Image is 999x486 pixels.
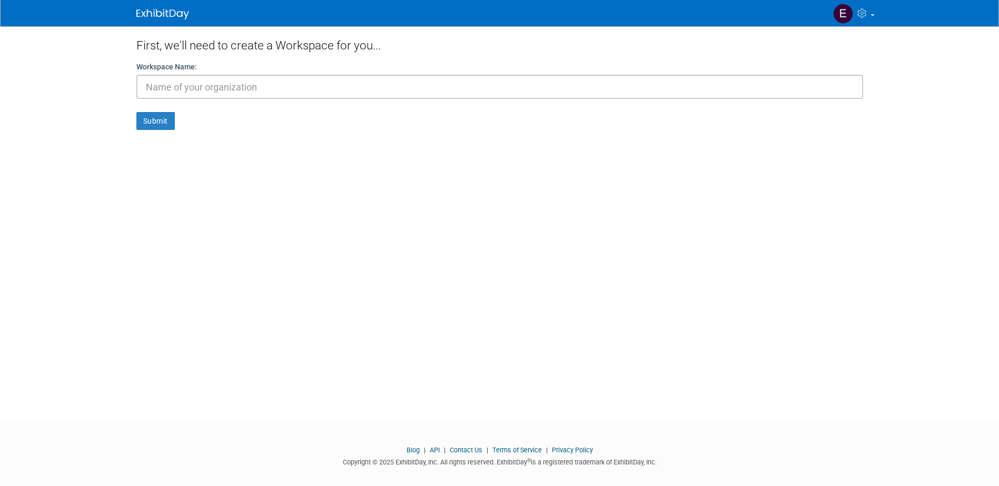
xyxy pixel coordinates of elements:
div: First, we'll need to create a Workspace for you... [136,26,863,62]
img: Elise Koenig [833,4,853,24]
input: Name of your organization [136,75,863,99]
span: | [441,446,448,454]
span: | [421,446,428,454]
a: Terms of Service [492,446,542,454]
a: Blog [407,446,420,454]
sup: ® [527,458,531,463]
span: | [484,446,491,454]
img: ExhibitDay [136,9,189,19]
a: API [430,446,440,454]
a: Privacy Policy [552,446,593,454]
label: Workspace Name: [136,62,197,72]
a: Contact Us [450,446,482,454]
button: Submit [136,112,175,130]
span: | [543,446,550,454]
